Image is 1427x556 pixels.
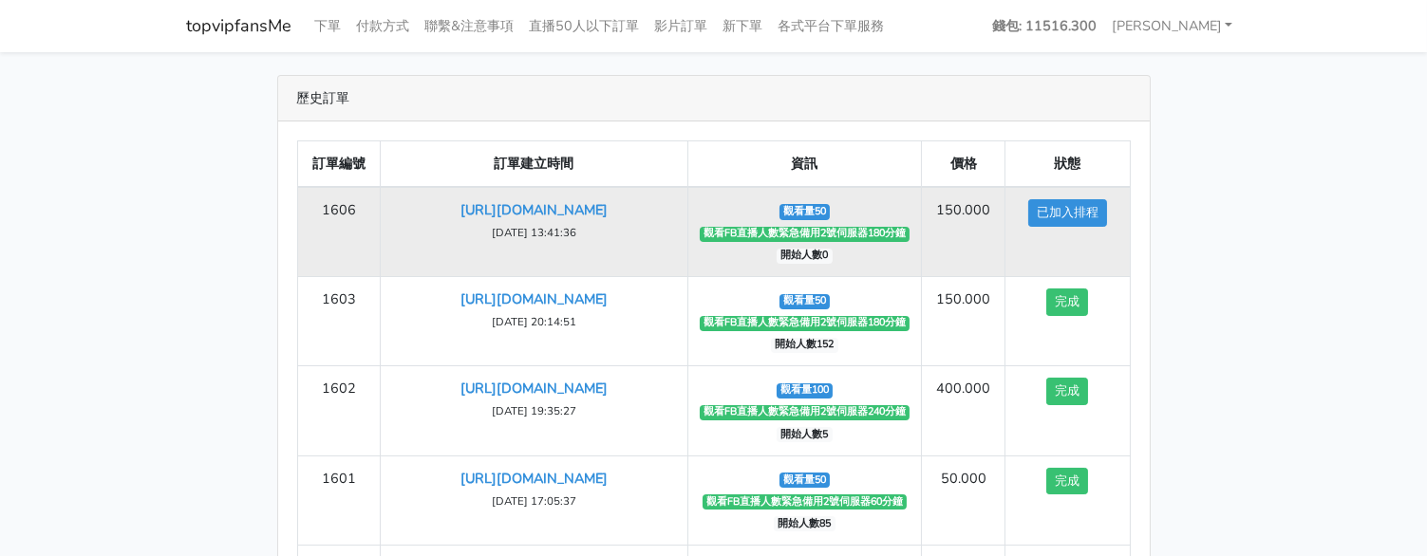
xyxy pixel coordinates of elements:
small: [DATE] 17:05:37 [492,493,576,509]
a: topvipfansMe [187,8,292,45]
small: [DATE] 13:41:36 [492,225,576,240]
td: 1602 [297,366,381,455]
td: 50.000 [922,455,1005,545]
span: 開始人數5 [777,427,833,442]
small: [DATE] 20:14:51 [492,314,576,329]
div: 歷史訂單 [278,76,1150,121]
span: 開始人數152 [771,338,838,353]
a: 各式平台下單服務 [771,8,892,45]
button: 已加入排程 [1028,199,1107,227]
a: [URL][DOMAIN_NAME] [460,200,608,219]
a: 聯繫&注意事項 [418,8,522,45]
a: 影片訂單 [648,8,716,45]
td: 400.000 [922,366,1005,455]
td: 150.000 [922,277,1005,366]
th: 價格 [922,141,1005,188]
span: 開始人數0 [777,249,833,264]
span: 觀看量50 [779,473,831,488]
button: 完成 [1046,468,1088,495]
span: 觀看FB直播人數緊急備用2號伺服器180分鐘 [700,227,911,242]
span: 觀看FB直播人數緊急備用2號伺服器180分鐘 [700,316,911,331]
td: 150.000 [922,187,1005,277]
a: 付款方式 [349,8,418,45]
a: [URL][DOMAIN_NAME] [460,469,608,488]
span: 觀看量50 [779,294,831,309]
strong: 錢包: 11516.300 [992,16,1097,35]
a: 新下單 [716,8,771,45]
th: 訂單編號 [297,141,381,188]
button: 完成 [1046,378,1088,405]
th: 狀態 [1005,141,1130,188]
span: 觀看FB直播人數緊急備用2號伺服器240分鐘 [700,405,911,420]
span: 開始人數85 [774,516,836,531]
a: 錢包: 11516.300 [985,8,1104,45]
a: 下單 [308,8,349,45]
span: 觀看量50 [779,204,831,219]
th: 訂單建立時間 [381,141,687,188]
small: [DATE] 19:35:27 [492,403,576,418]
a: [PERSON_NAME] [1104,8,1241,45]
td: 1603 [297,277,381,366]
a: 直播50人以下訂單 [522,8,648,45]
span: 觀看量100 [777,383,834,398]
span: 觀看FB直播人數緊急備用2號伺服器60分鐘 [703,494,908,510]
th: 資訊 [687,141,922,188]
a: [URL][DOMAIN_NAME] [460,379,608,398]
td: 1606 [297,187,381,277]
td: 1601 [297,455,381,545]
button: 完成 [1046,288,1088,316]
a: [URL][DOMAIN_NAME] [460,289,608,308]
